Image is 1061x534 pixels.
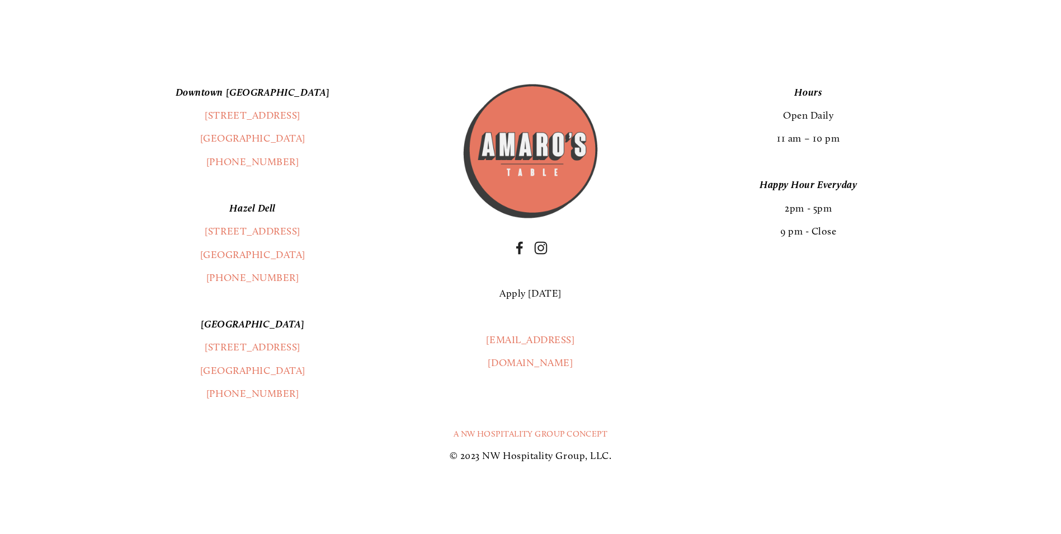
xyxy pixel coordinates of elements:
a: [STREET_ADDRESS][GEOGRAPHIC_DATA] [200,341,305,376]
img: Amaros_Logo.png [461,81,601,221]
a: [PHONE_NUMBER] [206,156,299,168]
a: Instagram [534,241,548,255]
a: A NW Hospitality Group Concept [454,429,608,439]
a: [PHONE_NUMBER] [206,271,299,284]
em: [GEOGRAPHIC_DATA] [201,318,305,330]
em: Downtown [GEOGRAPHIC_DATA] [176,86,330,99]
em: Hazel Dell [229,202,275,214]
a: Apply [DATE] [499,287,561,299]
p: © 2023 NW Hospitality Group, LLC. [64,444,997,467]
a: [STREET_ADDRESS] [205,225,300,237]
a: [GEOGRAPHIC_DATA] [200,132,305,144]
a: [GEOGRAPHIC_DATA] [200,249,305,261]
a: Facebook [513,241,526,255]
a: [STREET_ADDRESS] [205,109,300,121]
a: [PHONE_NUMBER] [206,387,299,400]
em: Hours [794,86,822,99]
em: Happy Hour Everyday [760,179,857,191]
p: 2pm - 5pm 9 pm - Close [619,174,997,243]
p: Open Daily 11 am – 10 pm [619,81,997,151]
a: [EMAIL_ADDRESS][DOMAIN_NAME] [486,334,574,369]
